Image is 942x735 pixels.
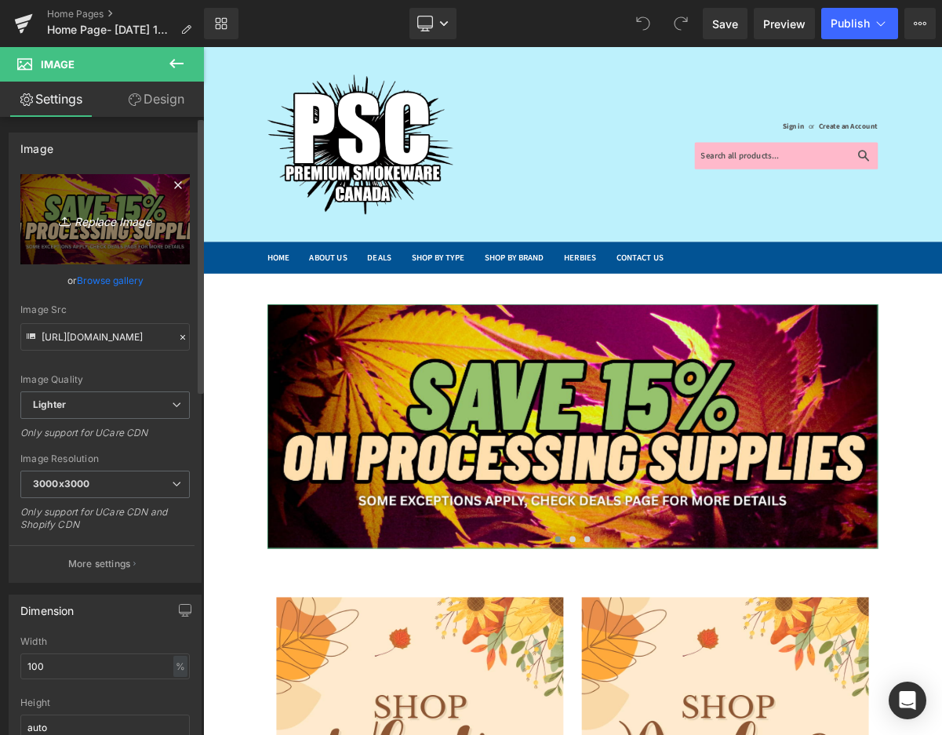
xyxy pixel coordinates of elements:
[20,304,190,315] div: Image Src
[791,96,867,109] a: Create an Account
[754,8,815,39] a: Preview
[773,96,789,109] span: or
[33,398,66,410] b: Lighter
[20,323,190,351] input: Link
[889,682,926,719] div: Open Intercom Messenger
[452,250,517,291] a: Herbies
[665,8,696,39] button: Redo
[71,250,122,291] a: Home
[20,697,190,708] div: Height
[519,250,603,291] a: Contact Us
[627,8,659,39] button: Undo
[20,506,190,541] div: Only support for UCare CDN and Shopify CDN
[77,267,144,294] a: Browse gallery
[831,17,870,30] span: Publish
[20,595,75,617] div: Dimension
[20,374,190,385] div: Image Quality
[350,250,449,291] a: Shop by Brand
[9,545,195,582] button: More settings
[82,35,475,215] a: PSC Inc.
[199,250,254,291] a: Deals
[173,656,187,677] div: %
[204,8,238,39] a: New Library
[20,636,190,647] div: Width
[256,250,347,291] a: Shop by Type
[712,16,738,32] span: Save
[20,427,190,449] div: Only support for UCare CDN
[105,82,207,117] a: Design
[763,16,806,32] span: Preview
[744,96,772,109] a: Sign in
[125,250,197,291] a: About Us
[47,24,174,36] span: Home Page- [DATE] 13:42:30
[631,122,867,157] input: Search all products...
[821,8,898,39] button: Publish
[20,453,190,464] div: Image Resolution
[47,8,204,20] a: Home Pages
[904,8,936,39] button: More
[41,58,75,71] span: Image
[33,478,89,489] b: 3000x3000
[42,209,168,229] i: Replace Image
[20,653,190,679] input: auto
[20,133,53,155] div: Image
[68,557,131,571] p: More settings
[20,272,190,289] div: or
[82,35,322,215] img: PSC Inc.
